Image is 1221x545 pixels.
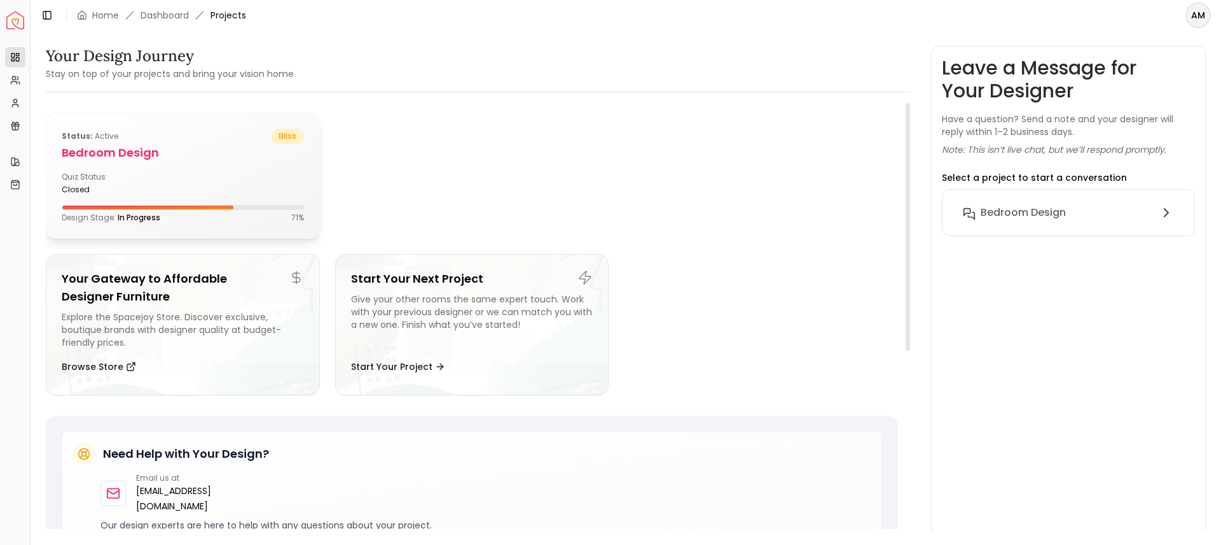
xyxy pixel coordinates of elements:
[6,11,24,29] a: Spacejoy
[92,9,119,22] a: Home
[351,270,593,288] h5: Start Your Next Project
[942,113,1195,138] p: Have a question? Send a note and your designer will reply within 1–2 business days.
[1187,4,1210,27] span: AM
[351,354,445,379] button: Start Your Project
[62,311,304,349] div: Explore the Spacejoy Store. Discover exclusive, boutique brands with designer quality at budget-f...
[46,67,294,80] small: Stay on top of your projects and bring your vision home
[942,57,1195,103] h3: Leave a Message for Your Designer
[46,254,320,395] a: Your Gateway to Affordable Designer FurnitureExplore the Spacejoy Store. Discover exclusive, bout...
[136,473,278,483] p: Email us at
[291,213,304,223] p: 71 %
[77,9,246,22] nav: breadcrumb
[1185,3,1211,28] button: AM
[271,129,304,144] span: bliss
[6,11,24,29] img: Spacejoy Logo
[210,9,246,22] span: Projects
[62,270,304,306] h5: Your Gateway to Affordable Designer Furniture
[335,254,609,395] a: Start Your Next ProjectGive your other rooms the same expert touch. Work with your previous desig...
[351,293,593,349] div: Give your other rooms the same expert touch. Work with your previous designer or we can match you...
[62,213,160,223] p: Design Stage:
[136,483,278,514] a: [EMAIL_ADDRESS][DOMAIN_NAME]
[942,171,1127,184] p: Select a project to start a conversation
[942,143,1166,156] p: Note: This isn’t live chat, but we’ll respond promptly.
[62,131,93,141] b: Status:
[62,129,118,144] p: active
[62,185,177,195] div: closed
[953,200,1184,225] button: Bedroom design
[62,172,177,195] div: Quiz Status:
[141,9,189,22] a: Dashboard
[100,519,871,532] p: Our design experts are here to help with any questions about your project.
[62,144,304,162] h5: Bedroom design
[981,205,1066,220] h6: Bedroom design
[103,445,269,463] h5: Need Help with Your Design?
[46,46,294,66] h3: Your Design Journey
[118,212,160,223] span: In Progress
[62,354,136,379] button: Browse Store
